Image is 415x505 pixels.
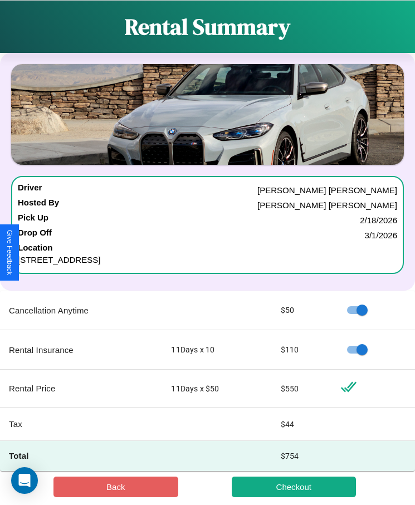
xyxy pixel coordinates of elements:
[365,228,397,243] p: 3 / 1 / 2026
[257,198,397,213] p: [PERSON_NAME] [PERSON_NAME]
[18,228,52,243] h4: Drop Off
[162,370,271,408] td: 11 Days x $ 50
[18,183,42,198] h4: Driver
[9,303,153,318] p: Cancellation Anytime
[360,213,397,228] p: 2 / 18 / 2026
[9,342,153,357] p: Rental Insurance
[11,467,38,494] div: Open Intercom Messenger
[18,213,48,228] h4: Pick Up
[53,477,178,497] button: Back
[162,330,271,370] td: 11 Days x 10
[272,408,332,441] td: $ 44
[9,416,153,432] p: Tax
[125,12,290,42] h1: Rental Summary
[272,441,332,471] td: $ 754
[6,230,13,275] div: Give Feedback
[272,291,332,330] td: $ 50
[18,198,59,213] h4: Hosted By
[272,370,332,408] td: $ 550
[18,252,397,267] p: [STREET_ADDRESS]
[272,330,332,370] td: $ 110
[9,381,153,396] p: Rental Price
[18,243,397,252] h4: Location
[232,477,357,497] button: Checkout
[257,183,397,198] p: [PERSON_NAME] [PERSON_NAME]
[9,450,153,462] h4: Total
